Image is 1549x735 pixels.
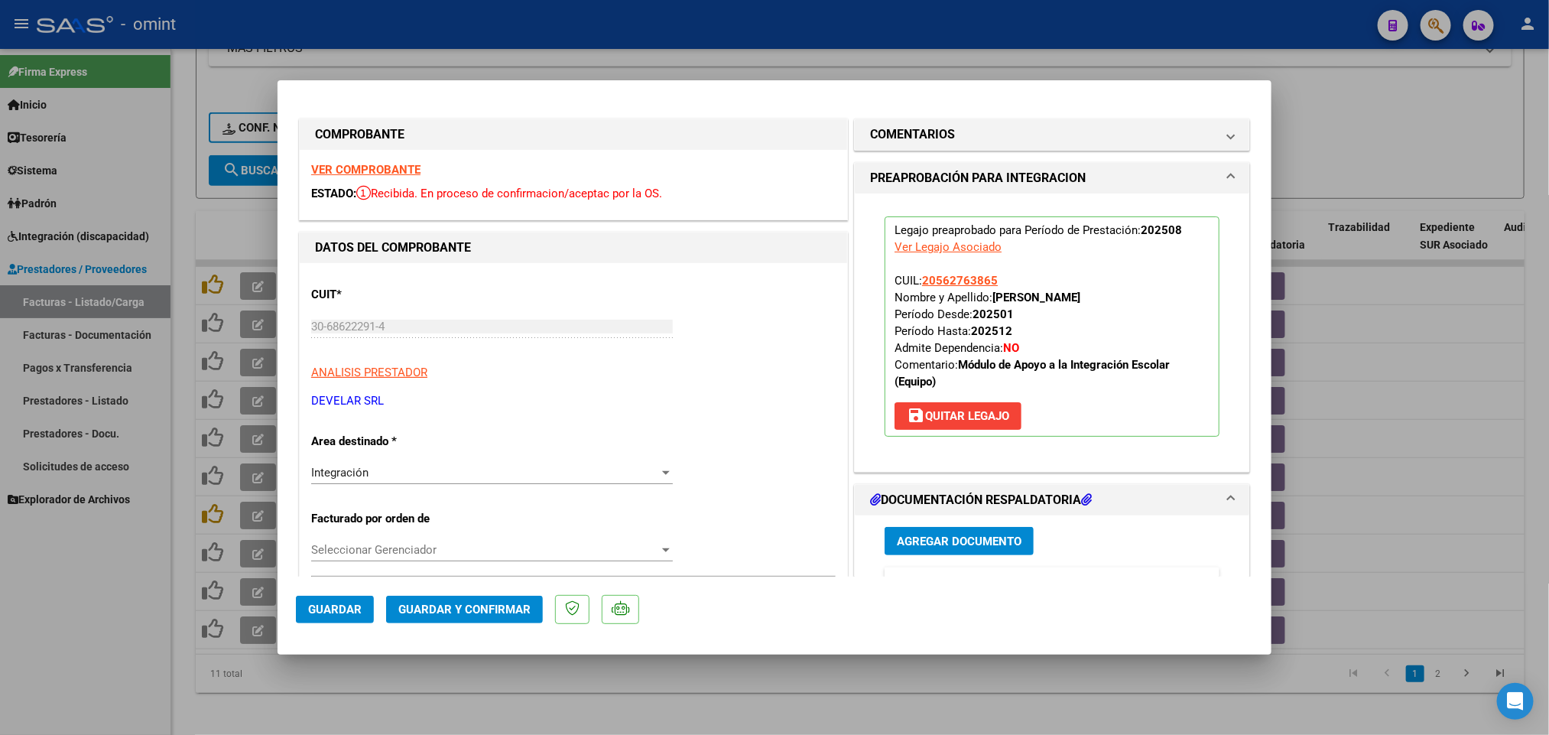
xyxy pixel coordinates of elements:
span: ESTADO: [311,187,356,200]
datatable-header-cell: Usuario [1038,568,1137,600]
h1: COMENTARIOS [870,125,955,144]
strong: NO [1003,341,1019,355]
button: Guardar y Confirmar [386,596,543,623]
span: 20562763865 [922,274,998,288]
span: Seleccionar Gerenciador [311,543,659,557]
mat-expansion-panel-header: PREAPROBACIÓN PARA INTEGRACION [855,163,1249,194]
span: Comentario: [895,358,1170,389]
span: CUIL: Nombre y Apellido: Período Desde: Período Hasta: Admite Dependencia: [895,274,1170,389]
datatable-header-cell: Subido [1137,568,1213,600]
span: Quitar Legajo [907,409,1009,423]
strong: 202508 [1141,223,1182,237]
button: Agregar Documento [885,527,1034,555]
h1: DOCUMENTACIÓN RESPALDATORIA [870,491,1092,509]
p: Area destinado * [311,433,469,450]
strong: DATOS DEL COMPROBANTE [315,240,471,255]
p: CUIT [311,286,469,304]
button: Guardar [296,596,374,623]
datatable-header-cell: ID [885,568,923,600]
button: Quitar Legajo [895,402,1021,430]
div: PREAPROBACIÓN PARA INTEGRACION [855,194,1249,472]
span: Integración [311,466,369,480]
span: Agregar Documento [897,535,1021,548]
strong: Módulo de Apoyo a la Integración Escolar (Equipo) [895,358,1170,389]
datatable-header-cell: Documento [923,568,1038,600]
p: Facturado por orden de [311,510,469,528]
span: ANALISIS PRESTADOR [311,366,427,379]
span: Guardar y Confirmar [398,603,531,616]
mat-expansion-panel-header: DOCUMENTACIÓN RESPALDATORIA [855,485,1249,515]
h1: PREAPROBACIÓN PARA INTEGRACION [870,169,1086,187]
p: Legajo preaprobado para Período de Prestación: [885,216,1219,437]
strong: 202501 [973,307,1014,321]
span: Recibida. En proceso de confirmacion/aceptac por la OS. [356,187,662,200]
div: Open Intercom Messenger [1497,683,1534,720]
div: Ver Legajo Asociado [895,239,1002,255]
strong: 202512 [971,324,1012,338]
span: Guardar [308,603,362,616]
strong: [PERSON_NAME] [992,291,1080,304]
mat-icon: save [907,406,925,424]
mat-expansion-panel-header: COMENTARIOS [855,119,1249,150]
p: DEVELAR SRL [311,392,836,410]
a: VER COMPROBANTE [311,163,421,177]
strong: COMPROBANTE [315,127,404,141]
